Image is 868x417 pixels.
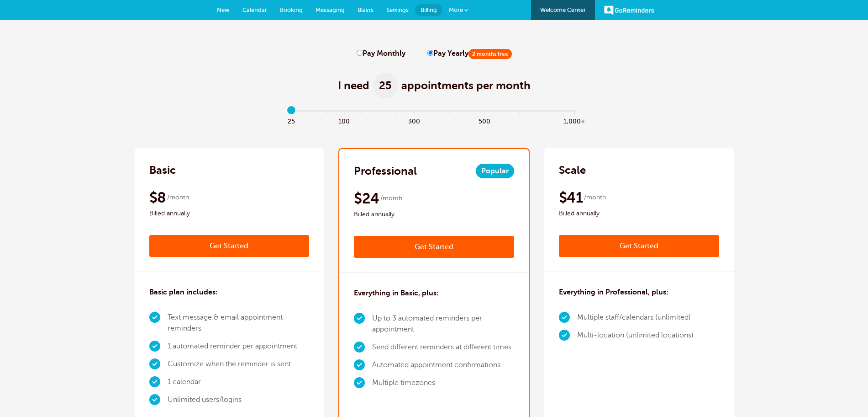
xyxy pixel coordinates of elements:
[405,115,423,126] span: 300
[168,309,310,337] li: Text message & email appointment reminders
[476,164,514,178] span: Popular
[149,235,310,257] a: Get Started
[415,4,442,16] a: Billing
[316,6,345,13] span: Messaging
[168,337,310,355] li: 1 automated reminder per appointment
[168,373,310,391] li: 1 calendar
[242,6,267,13] span: Calendar
[217,6,230,13] span: New
[449,6,463,13] span: More
[168,391,310,409] li: Unlimited users/logins
[149,287,218,298] h3: Basic plan includes:
[476,115,493,126] span: 500
[354,236,514,258] a: Get Started
[559,163,586,177] h2: Scale
[421,6,437,13] span: Billing
[401,78,531,93] span: appointments per month
[335,115,352,126] span: 100
[167,192,189,203] span: /month
[358,6,374,13] span: Blasts
[468,49,512,59] span: 2 months free
[427,50,433,56] input: Pay Yearly2 months free
[354,164,417,178] h2: Professional
[559,188,583,207] span: $41
[168,355,310,373] li: Customize when the reminder is sent
[149,208,310,219] span: Billed annually
[427,49,512,58] label: Pay Yearly
[386,6,409,13] span: Settings
[584,192,606,203] span: /month
[354,288,439,299] h3: Everything in Basic, plus:
[354,189,379,208] span: $24
[559,235,719,257] a: Get Started
[357,49,405,58] label: Pay Monthly
[149,188,166,207] span: $8
[338,78,369,93] span: I need
[372,310,514,338] li: Up to 3 automated reminders per appointment
[372,374,514,392] li: Multiple timezones
[357,50,363,56] input: Pay Monthly
[373,73,398,98] span: 25
[559,287,668,298] h3: Everything in Professional, plus:
[283,115,300,126] span: 25
[559,208,719,219] span: Billed annually
[380,193,402,204] span: /month
[149,163,176,177] h2: Basic
[372,338,514,356] li: Send different reminders at different times
[280,6,303,13] span: Booking
[354,209,514,220] span: Billed annually
[372,356,514,374] li: Automated appointment confirmations
[577,326,694,344] li: Multi-location (unlimited locations)
[577,309,694,326] li: Multiple staff/calendars (unlimited)
[563,115,585,126] span: 1,000+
